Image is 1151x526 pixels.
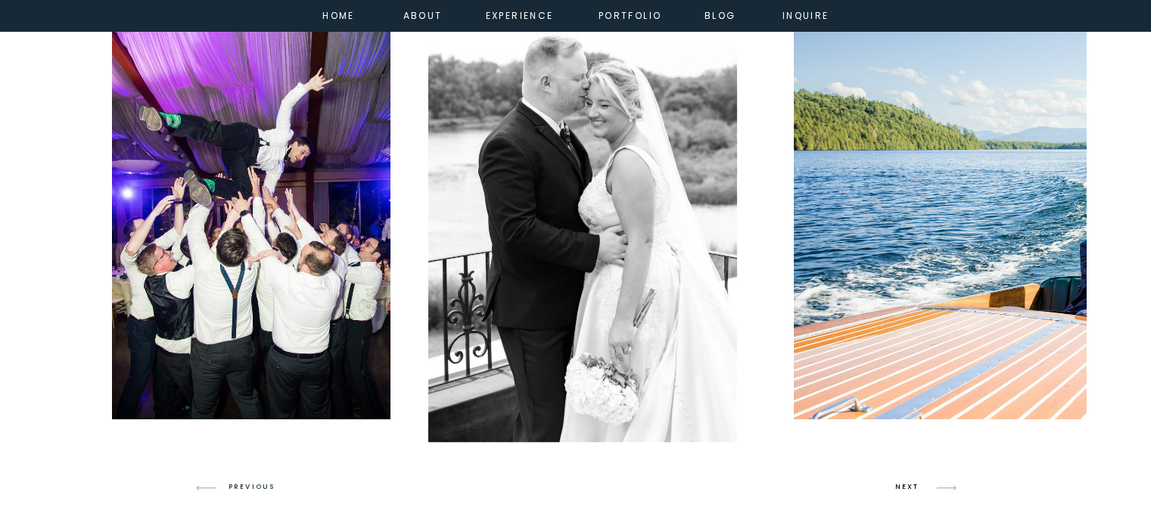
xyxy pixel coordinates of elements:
[779,8,833,21] a: inquire
[319,8,359,21] a: home
[486,8,547,21] a: experience
[403,8,437,21] a: about
[598,8,663,21] a: portfolio
[895,481,924,494] h3: NEXT
[229,481,287,494] h3: PREVIOUS
[693,8,748,21] a: Blog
